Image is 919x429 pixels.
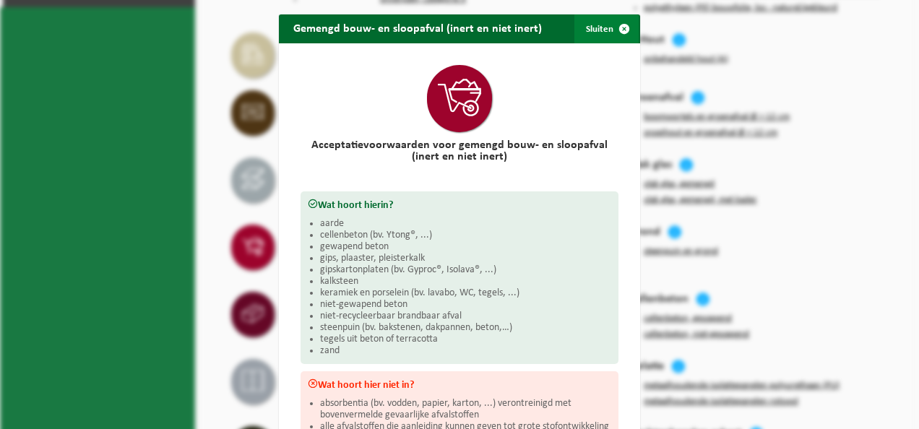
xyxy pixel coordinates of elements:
li: gipskartonplaten (bv. Gyproc®, Isolava®, ...) [320,264,611,276]
li: keramiek en porselein (bv. lavabo, WC, tegels, ...) [320,287,611,299]
h2: Gemengd bouw- en sloopafval (inert en niet inert) [279,14,556,42]
li: aarde [320,218,611,230]
li: tegels uit beton of terracotta [320,334,611,345]
button: Sluiten [574,14,639,43]
h2: Acceptatievoorwaarden voor gemengd bouw- en sloopafval (inert en niet inert) [301,139,618,162]
li: absorbentia (bv. vodden, papier, karton, ...) verontreinigd met bovenvermelde gevaarlijke afvalst... [320,398,611,421]
li: kalksteen [320,276,611,287]
li: zand [320,345,611,357]
h3: Wat hoort hierin? [308,199,611,211]
li: niet-gewapend beton [320,299,611,311]
li: steenpuin (bv. bakstenen, dakpannen, beton,…) [320,322,611,334]
li: gips, plaaster, pleisterkalk [320,253,611,264]
li: gewapend beton [320,241,611,253]
li: niet-recycleerbaar brandbaar afval [320,311,611,322]
h3: Wat hoort hier niet in? [308,378,611,391]
li: cellenbeton (bv. Ytong®, ...) [320,230,611,241]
